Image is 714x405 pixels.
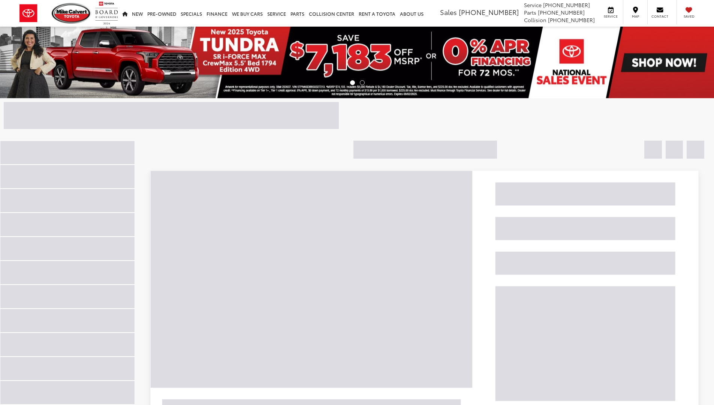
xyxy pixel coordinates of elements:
[651,14,668,19] span: Contact
[52,3,91,24] img: Mike Calvert Toyota
[602,14,619,19] span: Service
[459,7,519,17] span: [PHONE_NUMBER]
[524,9,536,16] span: Parts
[524,1,542,9] span: Service
[548,16,595,24] span: [PHONE_NUMBER]
[538,9,585,16] span: [PHONE_NUMBER]
[681,14,697,19] span: Saved
[543,1,590,9] span: [PHONE_NUMBER]
[627,14,644,19] span: Map
[524,16,546,24] span: Collision
[440,7,457,17] span: Sales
